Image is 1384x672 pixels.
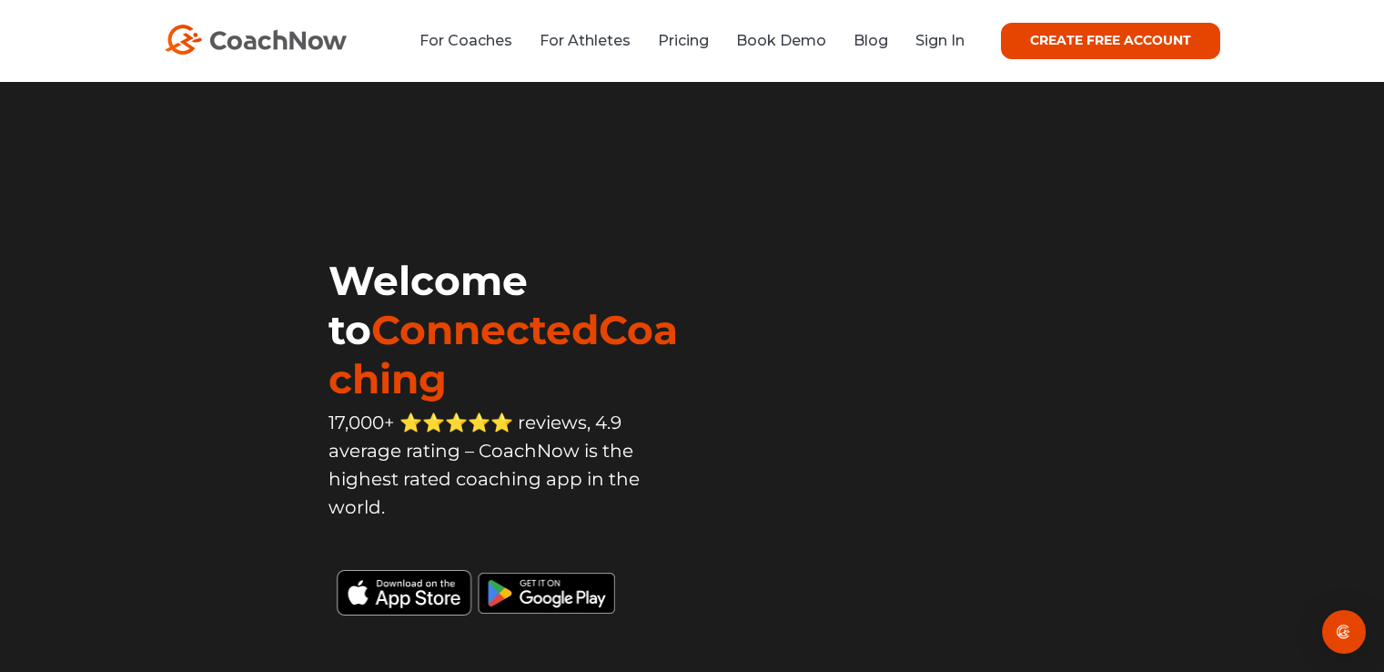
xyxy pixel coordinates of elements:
a: CREATE FREE ACCOUNT [1001,23,1220,59]
div: Open Intercom Messenger [1322,610,1366,654]
a: Pricing [658,32,709,49]
a: For Coaches [419,32,512,49]
h1: Welcome to [328,256,692,403]
span: 17,000+ ⭐️⭐️⭐️⭐️⭐️ reviews, 4.9 average rating – CoachNow is the highest rated coaching app in th... [328,412,640,518]
span: ConnectedCoaching [328,305,678,403]
img: Black Download CoachNow on the App Store Button [328,561,692,616]
a: Book Demo [736,32,826,49]
img: CoachNow Logo [165,25,347,55]
a: Sign In [915,32,965,49]
a: For Athletes [540,32,631,49]
a: Blog [854,32,888,49]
